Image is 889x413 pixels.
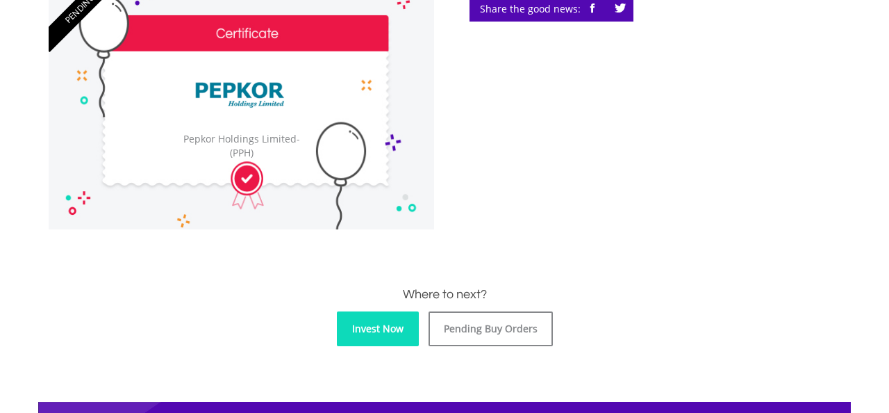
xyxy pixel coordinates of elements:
[191,62,292,126] img: EQU.ZA.PPH.png
[49,285,840,305] h3: Where to next?
[337,311,419,346] a: Invest Now
[429,311,553,346] a: Pending Buy Orders
[174,133,308,161] div: Pepkor Holdings Limited
[230,133,300,160] span: - (PPH)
